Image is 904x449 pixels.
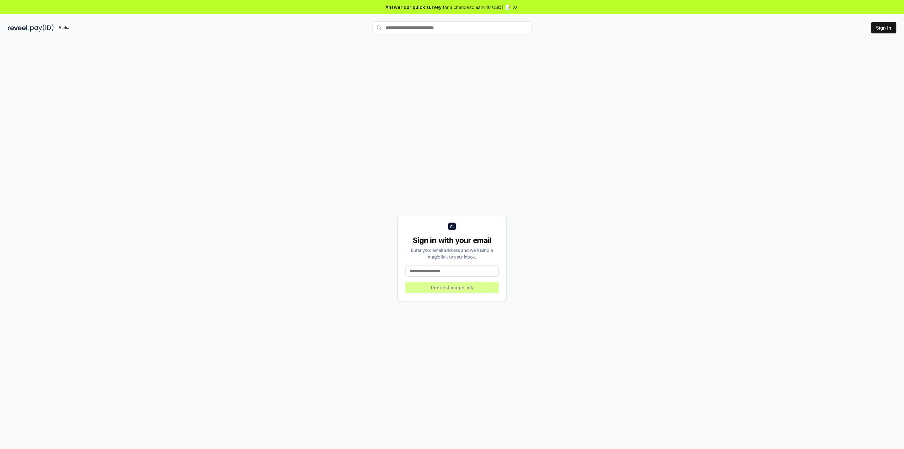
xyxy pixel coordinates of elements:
img: logo_small [448,223,456,230]
button: Sign In [871,22,896,33]
span: Answer our quick survey [386,4,442,10]
div: Sign in with your email [405,235,499,245]
div: Enter your email address and we’ll send a magic link to your inbox. [405,247,499,260]
div: Alpha [55,24,73,32]
img: reveel_dark [8,24,29,32]
span: for a chance to earn 10 USDT 📝 [443,4,511,10]
img: pay_id [30,24,54,32]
